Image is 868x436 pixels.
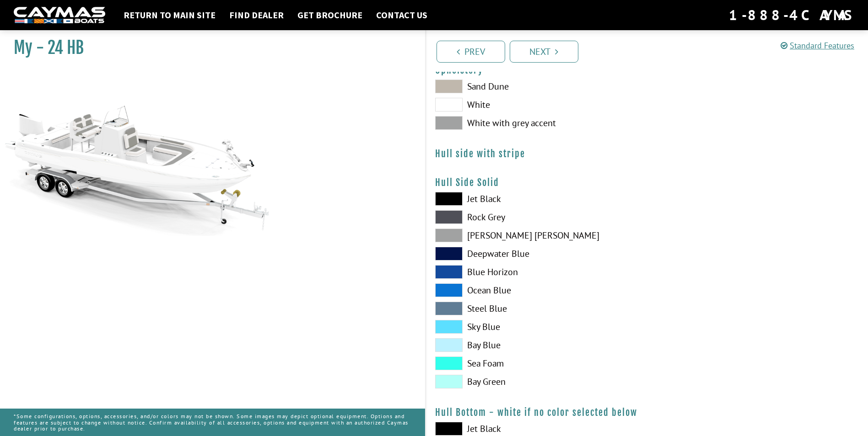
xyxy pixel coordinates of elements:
[14,7,105,24] img: white-logo-c9c8dbefe5ff5ceceb0f0178aa75bf4bb51f6bca0971e226c86eb53dfe498488.png
[372,9,432,21] a: Contact Us
[435,229,638,242] label: [PERSON_NAME] [PERSON_NAME]
[510,41,578,63] a: Next
[119,9,220,21] a: Return to main site
[435,247,638,261] label: Deepwater Blue
[435,192,638,206] label: Jet Black
[435,148,859,160] h4: Hull side with stripe
[14,37,402,58] h1: My - 24 HB
[435,283,638,297] label: Ocean Blue
[225,9,288,21] a: Find Dealer
[435,98,638,112] label: White
[435,177,859,188] h4: Hull Side Solid
[435,356,638,370] label: Sea Foam
[435,265,638,279] label: Blue Horizon
[435,80,638,93] label: Sand Dune
[435,210,638,224] label: Rock Grey
[435,116,638,130] label: White with grey accent
[435,302,638,315] label: Steel Blue
[435,407,859,418] h4: Hull Bottom - white if no color selected below
[435,338,638,352] label: Bay Blue
[437,41,505,63] a: Prev
[781,40,854,51] a: Standard Features
[293,9,367,21] a: Get Brochure
[435,320,638,334] label: Sky Blue
[435,422,638,436] label: Jet Black
[729,5,854,25] div: 1-888-4CAYMAS
[14,409,411,436] p: *Some configurations, options, accessories, and/or colors may not be shown. Some images may depic...
[435,375,638,388] label: Bay Green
